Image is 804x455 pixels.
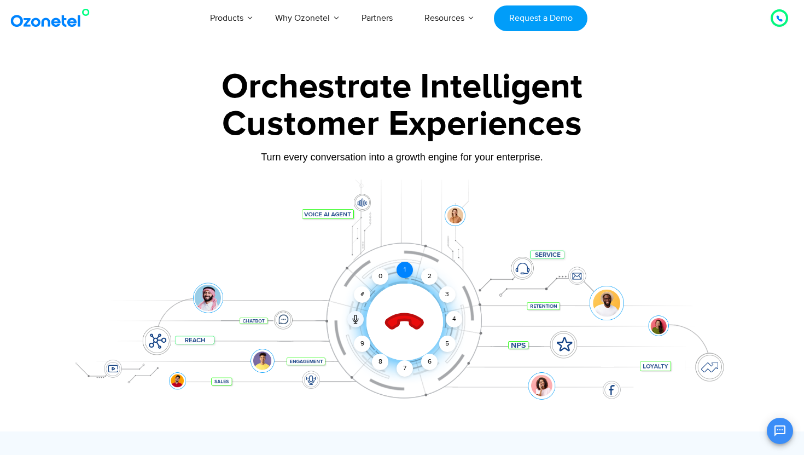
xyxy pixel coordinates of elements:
div: 3 [439,286,456,303]
div: # [354,286,370,303]
div: Turn every conversation into a growth engine for your enterprise. [60,151,744,163]
div: 5 [439,336,456,352]
div: Orchestrate Intelligent [60,70,744,105]
div: 6 [421,354,438,370]
div: 4 [446,311,462,327]
button: Open chat [767,418,793,444]
div: 1 [397,262,413,278]
a: Request a Demo [494,5,587,31]
div: 2 [421,268,438,285]
div: 8 [372,354,388,370]
div: 0 [372,268,388,285]
div: 7 [397,360,413,377]
div: 9 [354,336,370,352]
div: Customer Experiences [60,98,744,151]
